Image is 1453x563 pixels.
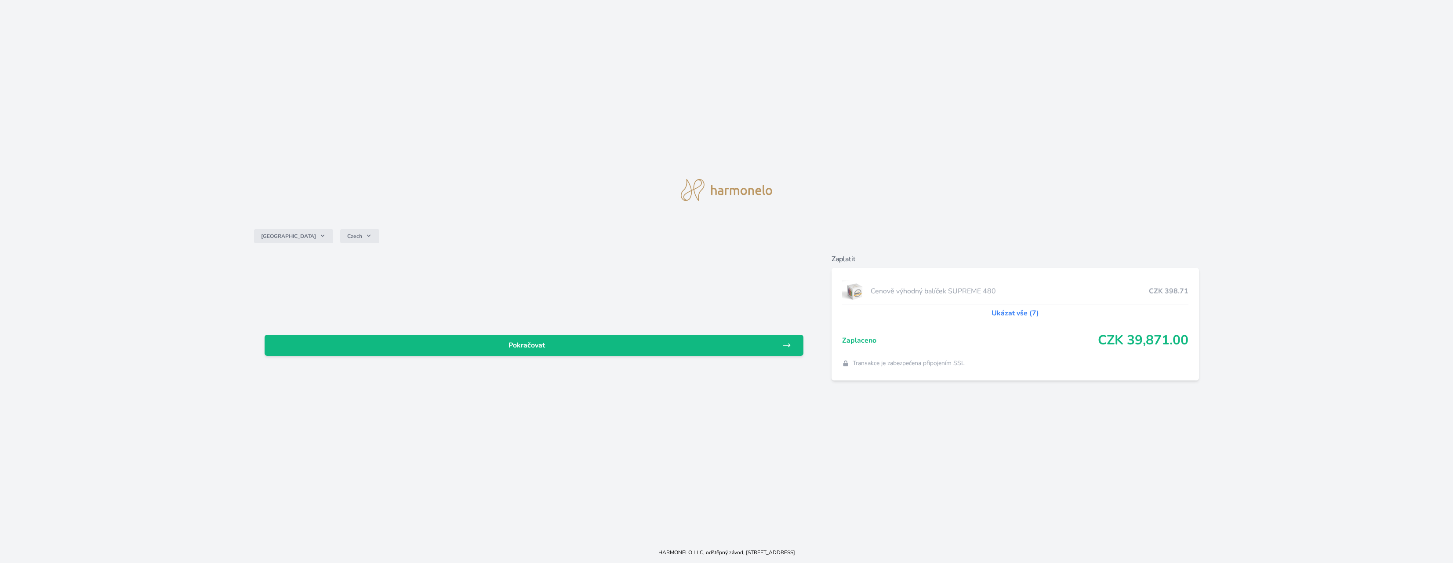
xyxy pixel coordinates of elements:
[254,229,333,243] button: [GEOGRAPHIC_DATA]
[853,359,965,368] span: Transakce je zabezpečena připojením SSL
[832,254,1199,264] h6: Zaplatit
[347,233,362,240] span: Czech
[265,335,803,356] a: Pokračovat
[871,286,1149,296] span: Cenově výhodný balíček SUPREME 480
[272,340,782,351] span: Pokračovat
[842,280,867,302] img: supreme.jpg
[261,233,316,240] span: [GEOGRAPHIC_DATA]
[842,335,1098,346] span: Zaplaceno
[681,179,772,201] img: logo.svg
[340,229,379,243] button: Czech
[992,308,1039,318] a: Ukázat vše (7)
[1098,333,1188,348] span: CZK 39,871.00
[1149,286,1188,296] span: CZK 398.71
